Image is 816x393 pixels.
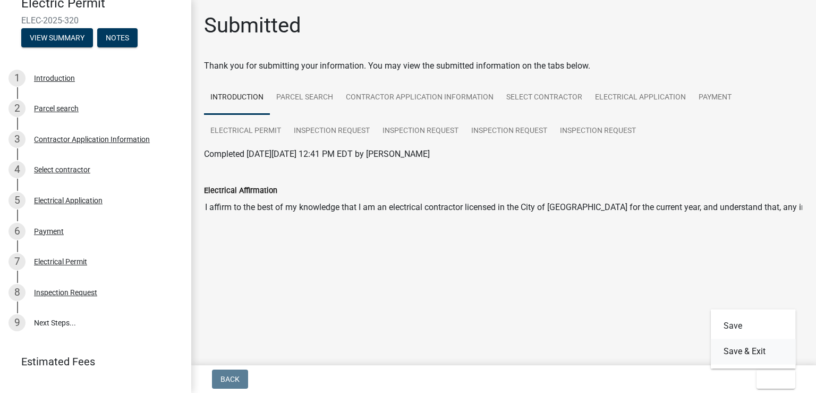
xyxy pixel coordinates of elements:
div: 8 [8,284,25,301]
button: Exit [756,370,795,389]
span: ELEC-2025-320 [21,15,170,26]
label: Electrical Affirmation [204,187,277,195]
button: Notes [97,28,138,47]
wm-modal-confirm: Summary [21,34,93,43]
a: Contractor Application Information [339,81,500,115]
a: Parcel search [270,81,339,115]
div: Contractor Application Information [34,136,150,143]
div: 4 [8,161,25,178]
div: Inspection Request [34,289,97,296]
div: 9 [8,314,25,331]
h1: Submitted [204,13,301,38]
a: Inspection Request [376,114,465,148]
div: Introduction [34,74,75,82]
div: Exit [711,309,796,369]
a: Inspection Request [465,114,554,148]
div: 2 [8,100,25,117]
div: Electrical Application [34,197,103,204]
div: 1 [8,70,25,87]
div: 3 [8,131,25,148]
a: Payment [692,81,738,115]
div: 5 [8,192,25,209]
a: Estimated Fees [8,351,174,372]
button: View Summary [21,28,93,47]
wm-modal-confirm: Notes [97,34,138,43]
a: Select contractor [500,81,589,115]
button: Back [212,370,248,389]
button: Save & Exit [711,339,796,364]
div: Electrical Permit [34,258,87,265]
div: Parcel search [34,105,79,112]
a: Inspection Request [554,114,642,148]
button: Save [711,313,796,339]
div: 7 [8,253,25,270]
div: Payment [34,228,64,235]
div: Thank you for submitting your information. You may view the submitted information on the tabs below. [204,60,803,72]
a: Introduction [204,81,270,115]
span: Completed [DATE][DATE] 12:41 PM EDT by [PERSON_NAME] [204,149,430,159]
span: Exit [765,375,780,383]
span: Back [220,375,240,383]
div: 6 [8,223,25,240]
a: Inspection Request [287,114,376,148]
div: Select contractor [34,166,90,173]
a: Electrical Permit [204,114,287,148]
a: Electrical Application [589,81,692,115]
